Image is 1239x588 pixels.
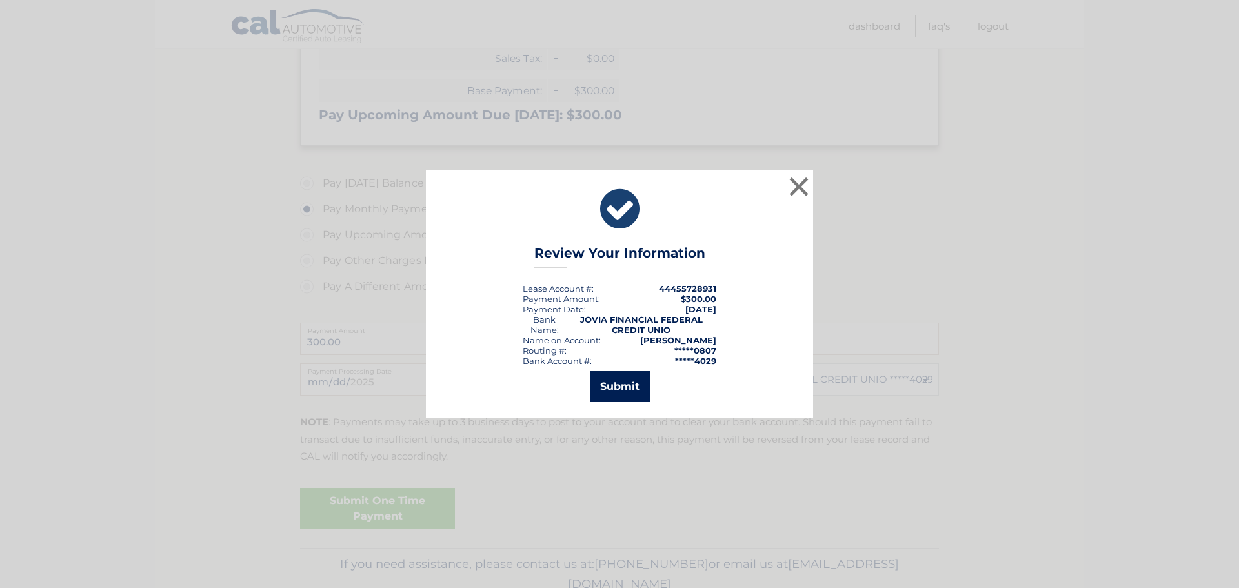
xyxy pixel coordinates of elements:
[685,304,716,314] span: [DATE]
[523,304,586,314] div: :
[523,304,584,314] span: Payment Date
[659,283,716,294] strong: 44455728931
[640,335,716,345] strong: [PERSON_NAME]
[590,371,650,402] button: Submit
[786,174,812,199] button: ×
[523,283,594,294] div: Lease Account #:
[523,314,566,335] div: Bank Name:
[523,345,567,356] div: Routing #:
[681,294,716,304] span: $300.00
[534,245,705,268] h3: Review Your Information
[523,356,592,366] div: Bank Account #:
[523,335,601,345] div: Name on Account:
[523,294,600,304] div: Payment Amount:
[580,314,703,335] strong: JOVIA FINANCIAL FEDERAL CREDIT UNIO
